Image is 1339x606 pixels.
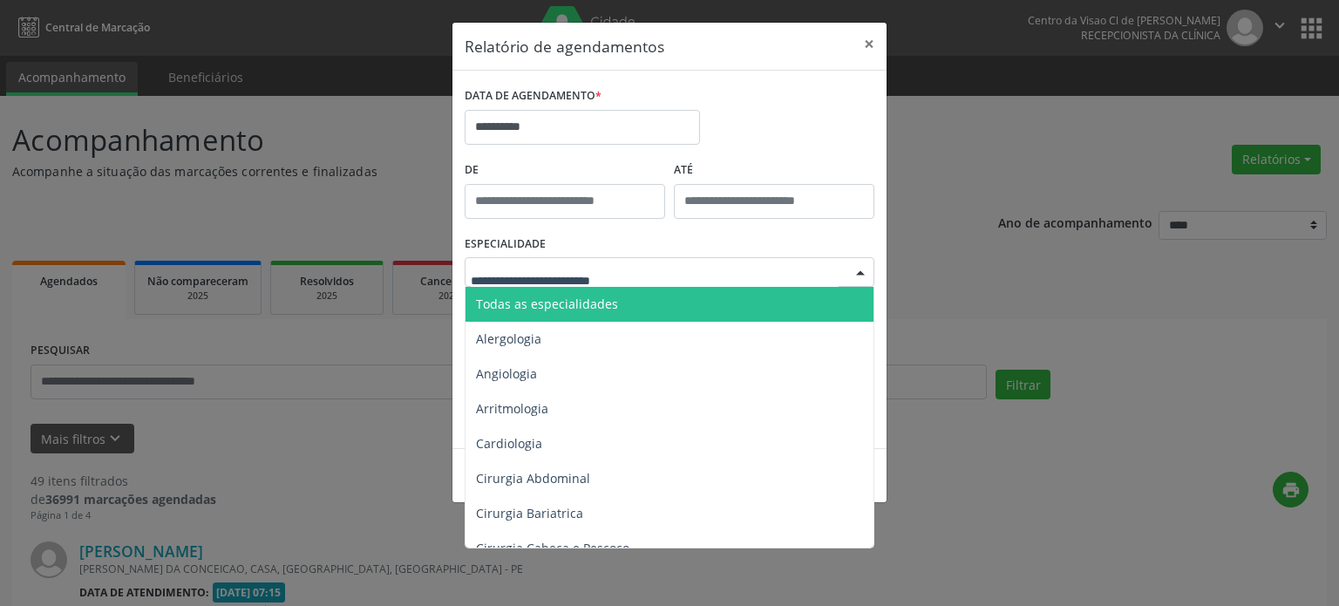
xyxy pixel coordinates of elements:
h5: Relatório de agendamentos [465,35,664,58]
span: Alergologia [476,330,541,347]
label: DATA DE AGENDAMENTO [465,83,602,110]
span: Cardiologia [476,435,542,452]
label: ESPECIALIDADE [465,231,546,258]
span: Cirurgia Cabeça e Pescoço [476,540,629,556]
span: Arritmologia [476,400,548,417]
span: Cirurgia Abdominal [476,470,590,487]
span: Angiologia [476,365,537,382]
span: Cirurgia Bariatrica [476,505,583,521]
button: Close [852,23,887,65]
label: De [465,157,665,184]
label: ATÉ [674,157,874,184]
span: Todas as especialidades [476,296,618,312]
